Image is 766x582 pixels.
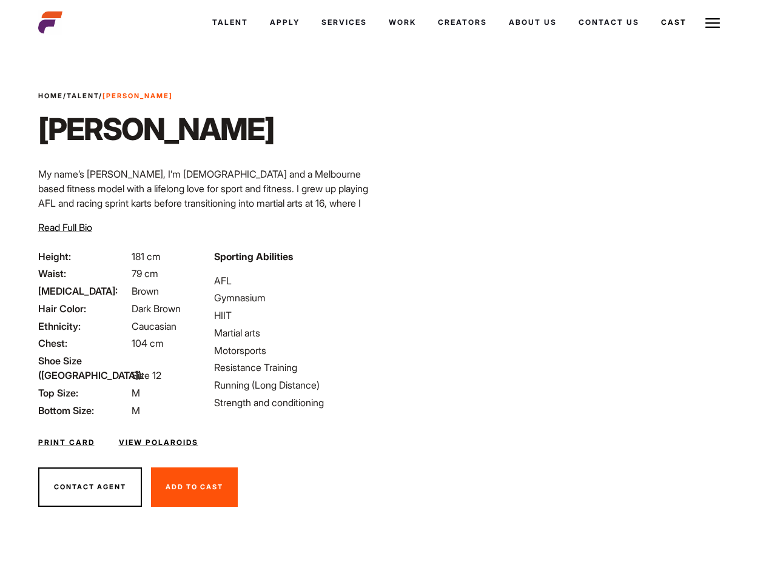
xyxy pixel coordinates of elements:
h1: [PERSON_NAME] [38,111,274,147]
button: Add To Cast [151,467,238,507]
li: Resistance Training [214,360,375,375]
span: [MEDICAL_DATA]: [38,284,129,298]
a: About Us [498,6,568,39]
img: cropped-aefm-brand-fav-22-square.png [38,10,62,35]
a: Talent [67,92,99,100]
li: Running (Long Distance) [214,378,375,392]
span: Shoe Size ([GEOGRAPHIC_DATA]): [38,353,129,383]
span: M [132,387,140,399]
span: 79 cm [132,267,158,279]
strong: [PERSON_NAME] [102,92,173,100]
a: Print Card [38,437,95,448]
span: 181 cm [132,250,161,263]
a: Services [311,6,378,39]
li: Gymnasium [214,290,375,305]
span: Bottom Size: [38,403,129,418]
span: Chest: [38,336,129,350]
span: M [132,404,140,416]
span: Hair Color: [38,301,129,316]
span: Ethnicity: [38,319,129,333]
li: Motorsports [214,343,375,358]
a: Apply [259,6,311,39]
button: Read Full Bio [38,220,92,235]
li: Strength and conditioning [214,395,375,410]
span: Top Size: [38,386,129,400]
button: Contact Agent [38,467,142,507]
span: Add To Cast [166,483,223,491]
li: AFL [214,273,375,288]
p: My name’s [PERSON_NAME], I’m [DEMOGRAPHIC_DATA] and a Melbourne based fitness model with a lifelo... [38,167,376,298]
span: Waist: [38,266,129,281]
span: Caucasian [132,320,176,332]
a: Talent [201,6,259,39]
span: Size 12 [132,369,161,381]
span: 104 cm [132,337,164,349]
span: Dark Brown [132,303,181,315]
a: Work [378,6,427,39]
strong: Sporting Abilities [214,250,293,263]
li: Martial arts [214,326,375,340]
span: Brown [132,285,159,297]
a: Home [38,92,63,100]
a: View Polaroids [119,437,198,448]
span: / / [38,91,173,101]
a: Creators [427,6,498,39]
a: Cast [650,6,697,39]
span: Read Full Bio [38,221,92,233]
span: Height: [38,249,129,264]
li: HIIT [214,308,375,323]
img: Burger icon [705,16,720,30]
a: Contact Us [568,6,650,39]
